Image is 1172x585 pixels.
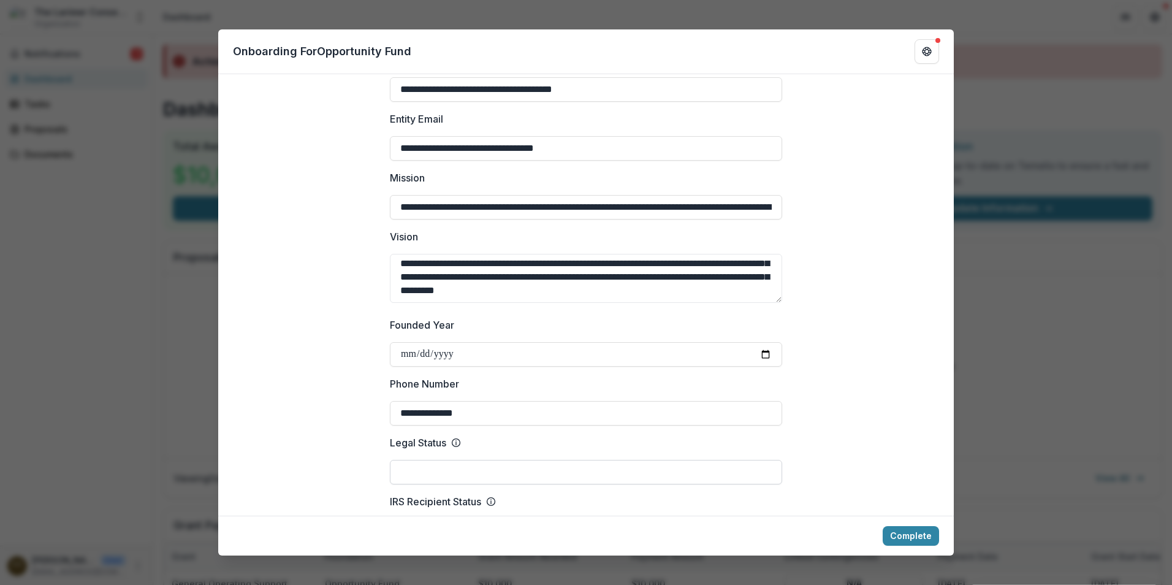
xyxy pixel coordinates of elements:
[233,43,411,59] p: Onboarding For Opportunity Fund
[883,526,939,546] button: Complete
[390,170,425,185] p: Mission
[390,229,418,244] p: Vision
[390,377,459,391] p: Phone Number
[915,39,939,64] button: Get Help
[390,494,481,509] p: IRS Recipient Status
[390,112,443,126] p: Entity Email
[390,318,454,332] p: Founded Year
[390,435,446,450] p: Legal Status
